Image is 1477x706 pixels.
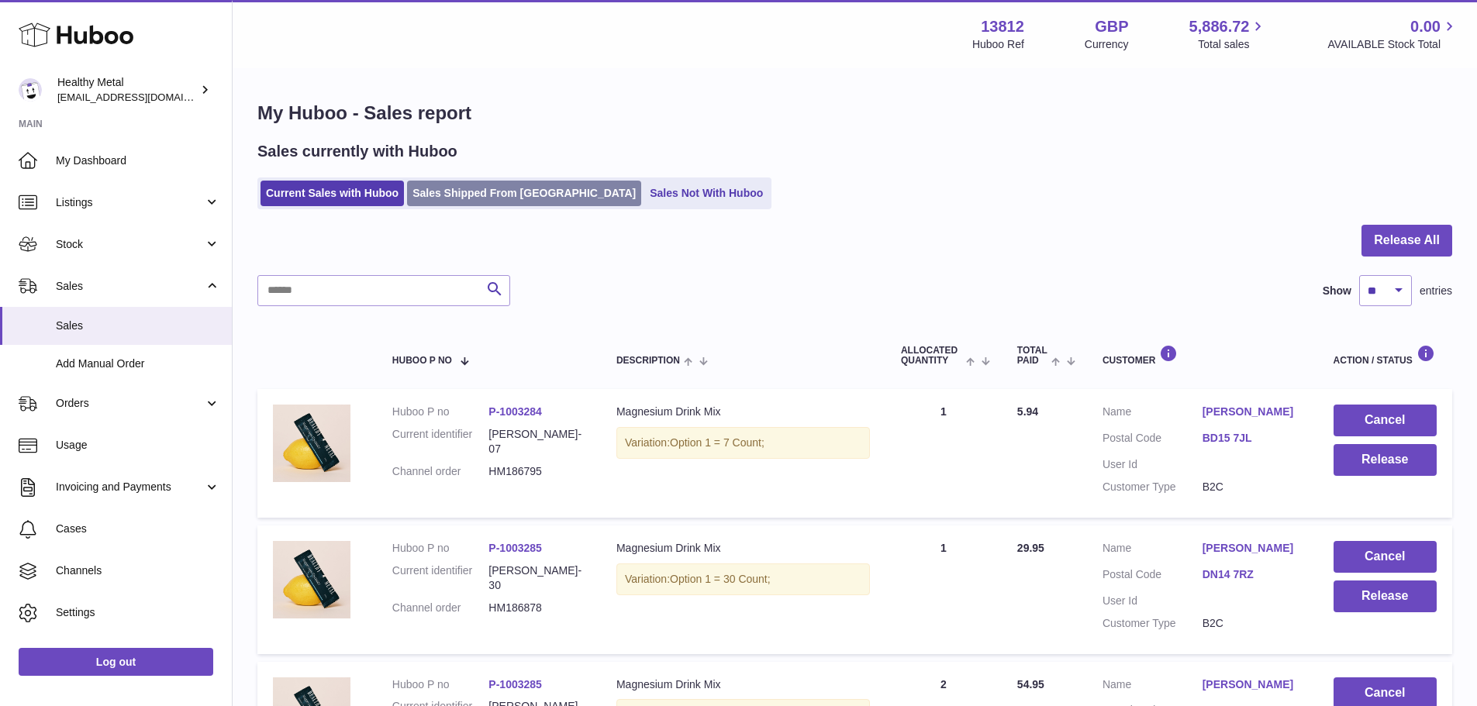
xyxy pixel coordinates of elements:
[1103,431,1203,449] dt: Postal Code
[56,356,220,371] span: Add Manual Order
[1410,16,1441,37] span: 0.00
[19,78,42,102] img: internalAdmin-13812@internal.huboo.com
[972,37,1024,52] div: Huboo Ref
[1203,405,1303,419] a: [PERSON_NAME]
[1327,16,1458,52] a: 0.00 AVAILABLE Stock Total
[57,75,197,105] div: Healthy Metal
[1323,284,1351,298] label: Show
[1103,405,1203,423] dt: Name
[1334,444,1437,476] button: Release
[670,436,764,449] span: Option 1 = 7 Count;
[1327,37,1458,52] span: AVAILABLE Stock Total
[1103,345,1303,366] div: Customer
[56,396,204,411] span: Orders
[392,677,489,692] dt: Huboo P no
[488,563,585,593] dd: [PERSON_NAME]-30
[616,427,870,459] div: Variation:
[392,601,489,615] dt: Channel order
[885,525,1002,654] td: 1
[1189,16,1250,37] span: 5,886.72
[1203,431,1303,446] a: BD15 7JL
[407,181,641,206] a: Sales Shipped From [GEOGRAPHIC_DATA]
[392,541,489,556] dt: Huboo P no
[616,405,870,419] div: Magnesium Drink Mix
[57,91,228,103] span: [EMAIL_ADDRESS][DOMAIN_NAME]
[488,601,585,615] dd: HM186878
[1017,542,1044,554] span: 29.95
[261,181,404,206] a: Current Sales with Huboo
[644,181,768,206] a: Sales Not With Huboo
[1085,37,1129,52] div: Currency
[1334,405,1437,436] button: Cancel
[1203,567,1303,582] a: DN14 7RZ
[488,405,542,418] a: P-1003284
[488,678,542,691] a: P-1003285
[616,677,870,692] div: Magnesium Drink Mix
[392,563,489,593] dt: Current identifier
[616,563,870,595] div: Variation:
[1017,346,1047,366] span: Total paid
[1103,594,1203,608] dt: User Id
[488,464,585,479] dd: HM186795
[273,405,350,482] img: Product_31.jpg
[392,356,452,366] span: Huboo P no
[1334,345,1437,366] div: Action / Status
[488,542,542,554] a: P-1003285
[1103,567,1203,586] dt: Postal Code
[1203,616,1303,631] dd: B2C
[392,464,489,479] dt: Channel order
[392,427,489,456] dt: Current identifier
[1334,541,1437,573] button: Cancel
[1198,37,1267,52] span: Total sales
[1017,405,1038,418] span: 5.94
[56,438,220,453] span: Usage
[981,16,1024,37] strong: 13812
[1103,616,1203,631] dt: Customer Type
[1203,677,1303,692] a: [PERSON_NAME]
[392,405,489,419] dt: Huboo P no
[1361,225,1452,257] button: Release All
[901,346,962,366] span: ALLOCATED Quantity
[1203,480,1303,494] dd: B2C
[56,480,204,494] span: Invoicing and Payments
[56,319,220,333] span: Sales
[56,195,204,210] span: Listings
[1095,16,1128,37] strong: GBP
[56,605,220,620] span: Settings
[670,573,771,585] span: Option 1 = 30 Count;
[1103,677,1203,696] dt: Name
[1203,541,1303,556] a: [PERSON_NAME]
[1189,16,1268,52] a: 5,886.72 Total sales
[56,237,204,252] span: Stock
[56,522,220,536] span: Cases
[56,279,204,294] span: Sales
[616,541,870,556] div: Magnesium Drink Mix
[1420,284,1452,298] span: entries
[257,141,457,162] h2: Sales currently with Huboo
[488,427,585,456] dd: [PERSON_NAME]-07
[257,101,1452,126] h1: My Huboo - Sales report
[616,356,680,366] span: Description
[1103,480,1203,494] dt: Customer Type
[273,541,350,618] img: Product_31.jpg
[19,648,213,676] a: Log out
[885,389,1002,518] td: 1
[1103,541,1203,560] dt: Name
[1017,678,1044,691] span: 54.95
[1103,457,1203,472] dt: User Id
[56,153,220,168] span: My Dashboard
[1334,580,1437,612] button: Release
[56,563,220,578] span: Channels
